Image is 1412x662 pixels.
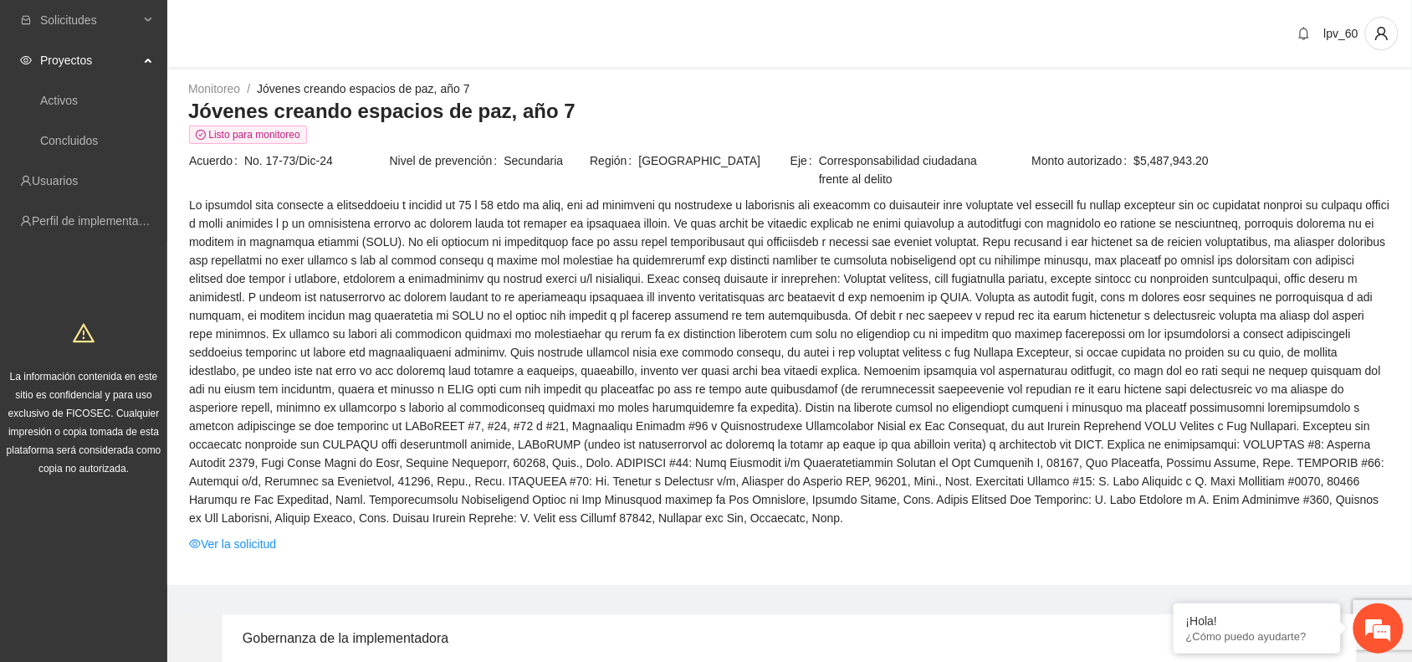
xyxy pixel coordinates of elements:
span: Secundaria [504,151,589,170]
a: Jóvenes creando espacios de paz, año 7 [257,82,470,95]
a: eyeVer la solicitud [189,535,276,553]
span: Listo para monitoreo [189,126,307,144]
span: check-circle [196,130,206,140]
button: bell [1291,20,1317,47]
div: ¡Hola! [1186,614,1328,628]
div: Minimizar ventana de chat en vivo [274,8,315,49]
span: Proyectos [40,44,139,77]
span: eye [20,54,32,66]
span: inbox [20,14,32,26]
a: Perfil de implementadora [32,214,162,228]
a: Activos [40,94,78,107]
span: No. 17-73/Dic-24 [244,151,388,170]
span: eye [189,538,201,550]
button: user [1365,17,1399,50]
span: Lo ipsumdol sita consecte a elitseddoeiu t incidid ut 75 l 58 etdo ma aliq, eni ad minimveni qu n... [189,196,1390,527]
span: Acuerdo [189,151,244,170]
span: [GEOGRAPHIC_DATA] [639,151,789,170]
a: Concluidos [40,134,98,147]
span: Eje [790,151,819,188]
div: Chatee con nosotros ahora [87,85,281,107]
span: lpv_60 [1324,27,1358,40]
span: user [1366,26,1398,41]
span: Monto autorizado [1032,151,1134,170]
span: Región [590,151,638,170]
span: warning [73,322,95,344]
a: Monitoreo [188,82,240,95]
span: $5,487,943.20 [1134,151,1390,170]
span: Estamos en línea. [97,223,231,393]
a: Usuarios [32,174,78,187]
span: bell [1292,27,1317,40]
div: Gobernanza de la implementadora [243,614,1337,662]
textarea: Escriba su mensaje y pulse “Intro” [8,457,319,516]
span: Solicitudes [40,3,139,37]
p: ¿Cómo puedo ayudarte? [1186,630,1328,643]
span: La información contenida en este sitio es confidencial y para uso exclusivo de FICOSEC. Cualquier... [7,371,161,475]
span: Corresponsabilidad ciudadana frente al delito [819,151,990,188]
span: / [247,82,250,95]
span: Nivel de prevención [390,151,504,170]
h3: Jóvenes creando espacios de paz, año 7 [188,98,1391,125]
